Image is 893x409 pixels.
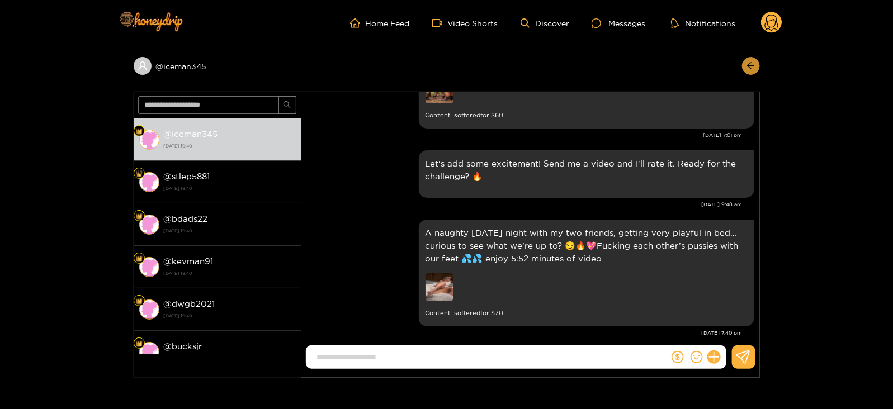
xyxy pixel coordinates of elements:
[138,61,148,71] span: user
[691,351,703,363] span: smile
[164,214,208,223] strong: @ bdads22
[164,183,296,193] strong: [DATE] 19:40
[426,157,748,183] p: Let's add some excitement! Send me a video and I'll rate it. Ready for the challenge? 🔥
[136,340,143,347] img: Fan Level
[283,101,291,110] span: search
[164,268,296,278] strong: [DATE] 19:40
[307,201,743,208] div: [DATE] 9:48 am
[164,141,296,151] strong: [DATE] 19:40
[592,17,645,30] div: Messages
[136,298,143,305] img: Fan Level
[426,307,748,320] small: Content is offered for $ 70
[419,150,754,198] div: Aug. 26, 9:48 am
[278,96,296,114] button: search
[432,18,498,28] a: Video Shorts
[746,61,755,71] span: arrow-left
[419,220,754,326] div: Aug. 26, 7:40 pm
[672,351,684,363] span: dollar
[164,353,296,363] strong: [DATE] 19:40
[350,18,410,28] a: Home Feed
[426,273,453,301] img: preview
[136,170,143,177] img: Fan Level
[164,341,202,351] strong: @ bucksjr
[134,57,301,75] div: @iceman345
[164,172,210,181] strong: @ stlep5881
[350,18,366,28] span: home
[136,128,143,135] img: Fan Level
[164,256,214,266] strong: @ kevman91
[164,311,296,321] strong: [DATE] 19:40
[307,329,743,337] div: [DATE] 7:40 pm
[139,130,159,150] img: conversation
[139,299,159,320] img: conversation
[426,109,748,122] small: Content is offered for $ 60
[164,129,218,139] strong: @ iceman345
[307,131,743,139] div: [DATE] 7:01 pm
[139,172,159,192] img: conversation
[139,342,159,362] img: conversation
[136,213,143,220] img: Fan Level
[139,215,159,235] img: conversation
[668,17,739,28] button: Notifications
[426,226,748,265] p: A naughty [DATE] night with my two friends, getting very playful in bed… curious to see what we’r...
[669,349,686,365] button: dollar
[742,57,760,75] button: arrow-left
[139,257,159,277] img: conversation
[432,18,448,28] span: video-camera
[164,299,215,308] strong: @ dwgb2021
[521,18,569,28] a: Discover
[136,255,143,262] img: Fan Level
[164,226,296,236] strong: [DATE] 19:40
